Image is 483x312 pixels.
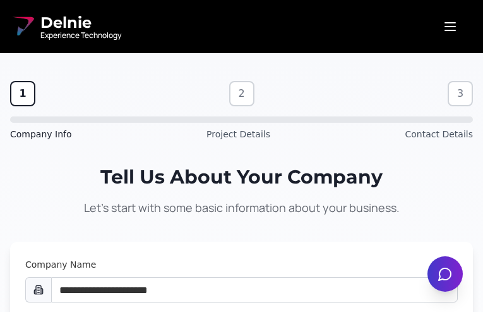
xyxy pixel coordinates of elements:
[40,30,121,41] span: Experience Technology
[10,14,35,39] img: Delnie Logo
[238,86,244,101] span: 2
[10,166,473,189] h1: Tell Us About Your Company
[405,128,473,140] span: Contact Details
[25,259,96,270] label: Company Name
[10,13,121,41] a: Delnie Logo Full
[206,128,270,140] span: Project Details
[427,14,473,39] button: Open menu
[19,86,26,101] span: 1
[427,256,463,292] button: Open chat
[40,13,121,33] span: Delnie
[10,199,473,216] p: Let's start with some basic information about your business.
[457,86,463,101] span: 3
[10,128,72,140] span: Company Info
